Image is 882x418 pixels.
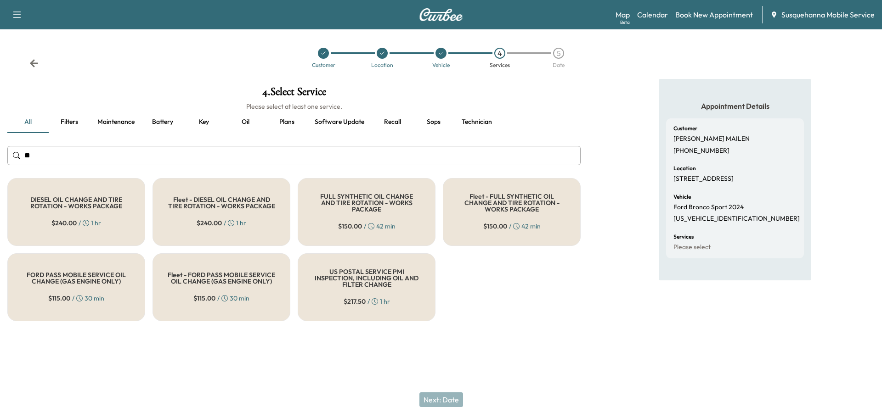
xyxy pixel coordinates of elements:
h5: US POSTAL SERVICE PMI INSPECTION, INCLUDING OIL AND FILTER CHANGE [313,268,420,288]
h5: Appointment Details [666,101,804,111]
p: Please select [673,243,711,251]
div: basic tabs example [7,111,581,133]
a: MapBeta [616,9,630,20]
h5: FORD PASS MOBILE SERVICE OIL CHANGE (GAS ENGINE ONLY) [23,272,130,284]
p: [US_VEHICLE_IDENTIFICATION_NUMBER] [673,215,800,223]
h6: Please select at least one service. [7,102,581,111]
span: $ 240.00 [197,218,222,228]
button: Battery [142,111,183,133]
div: / 30 min [48,294,104,303]
div: Vehicle [432,62,450,68]
img: Curbee Logo [419,8,463,21]
button: Plans [266,111,307,133]
div: Location [371,62,393,68]
div: / 42 min [483,222,541,231]
span: Susquehanna Mobile Service [781,9,875,20]
button: Sops [413,111,454,133]
h5: Fleet - FULL SYNTHETIC OIL CHANGE AND TIRE ROTATION - WORKS PACKAGE [458,193,565,212]
button: Software update [307,111,372,133]
button: Filters [49,111,90,133]
span: $ 240.00 [51,218,77,228]
span: $ 150.00 [483,222,507,231]
h6: Customer [673,126,697,131]
h5: Fleet - FORD PASS MOBILE SERVICE OIL CHANGE (GAS ENGINE ONLY) [168,272,275,284]
div: / 1 hr [344,297,390,306]
button: Maintenance [90,111,142,133]
span: $ 115.00 [48,294,70,303]
h5: FULL SYNTHETIC OIL CHANGE AND TIRE ROTATION - WORKS PACKAGE [313,193,420,212]
div: Back [29,59,39,68]
div: 4 [494,48,505,59]
h6: Vehicle [673,194,691,200]
div: Services [490,62,510,68]
button: Oil [225,111,266,133]
div: / 1 hr [197,218,246,228]
a: Calendar [637,9,668,20]
div: Date [553,62,565,68]
button: Key [183,111,225,133]
div: Customer [312,62,335,68]
p: Ford Bronco Sport 2024 [673,203,744,212]
button: Recall [372,111,413,133]
span: $ 217.50 [344,297,366,306]
h1: 4 . Select Service [7,86,581,102]
button: Technician [454,111,499,133]
span: $ 115.00 [193,294,215,303]
div: 5 [553,48,564,59]
h6: Location [673,166,696,171]
button: all [7,111,49,133]
p: [PERSON_NAME] MAILEN [673,135,750,143]
p: [PHONE_NUMBER] [673,147,729,155]
div: / 42 min [338,222,396,231]
span: $ 150.00 [338,222,362,231]
h6: Services [673,234,694,240]
div: Beta [620,19,630,26]
a: Book New Appointment [675,9,753,20]
div: / 1 hr [51,218,101,228]
h5: Fleet - DIESEL OIL CHANGE AND TIRE ROTATION - WORKS PACKAGE [168,196,275,209]
h5: DIESEL OIL CHANGE AND TIRE ROTATION - WORKS PACKAGE [23,196,130,209]
p: [STREET_ADDRESS] [673,175,734,183]
div: / 30 min [193,294,249,303]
